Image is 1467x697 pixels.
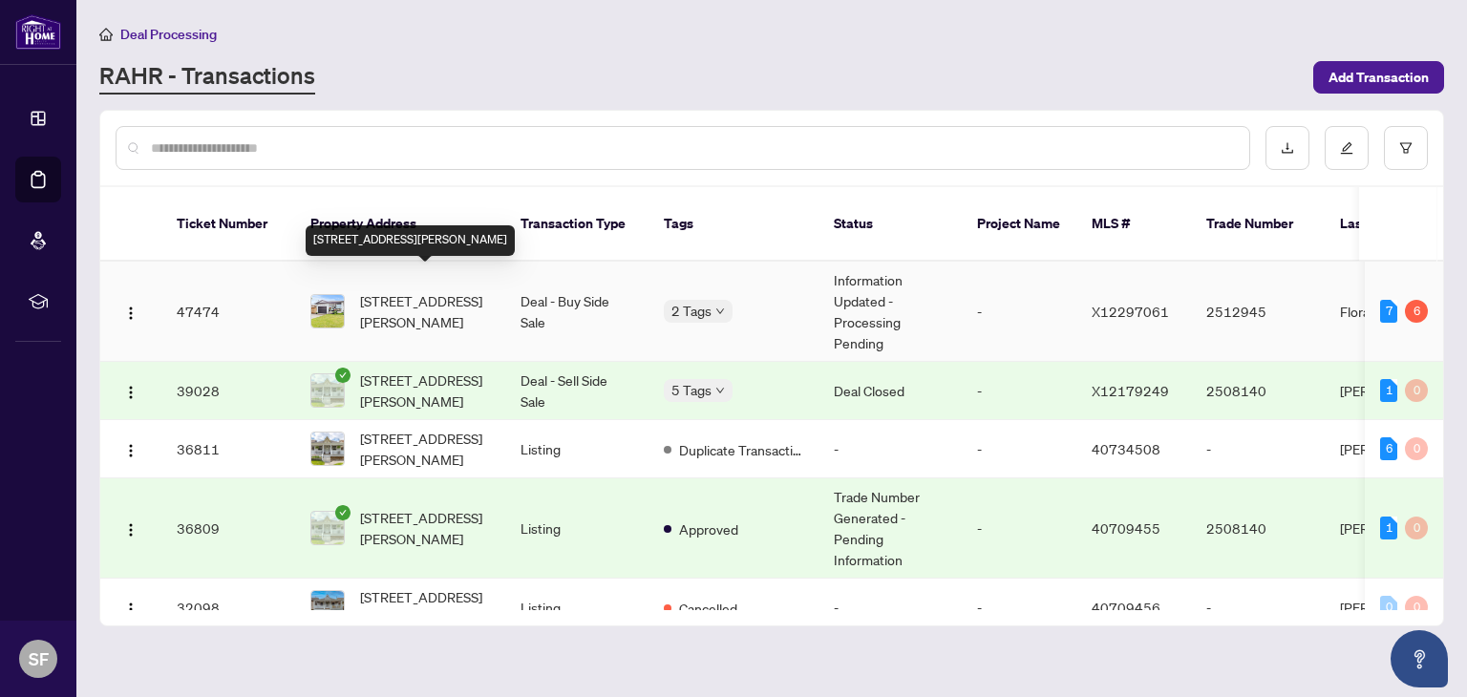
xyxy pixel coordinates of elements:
[116,592,146,623] button: Logo
[99,60,315,95] a: RAHR - Transactions
[335,368,351,383] span: check-circle
[962,478,1076,579] td: -
[311,295,344,327] img: thumbnail-img
[295,187,505,262] th: Property Address
[1340,141,1353,155] span: edit
[1281,141,1294,155] span: download
[311,591,344,623] img: thumbnail-img
[819,262,962,362] td: Information Updated - Processing Pending
[306,225,515,256] div: [STREET_ADDRESS][PERSON_NAME]
[1092,382,1169,399] span: X12179249
[1092,519,1160,537] span: 40709455
[1092,599,1160,616] span: 40709456
[1405,437,1428,460] div: 0
[99,28,113,41] span: home
[311,433,344,465] img: thumbnail-img
[1313,61,1444,94] button: Add Transaction
[123,602,138,617] img: Logo
[1384,126,1428,170] button: filter
[505,262,648,362] td: Deal - Buy Side Sale
[1191,362,1325,420] td: 2508140
[360,507,490,549] span: [STREET_ADDRESS][PERSON_NAME]
[1329,62,1429,93] span: Add Transaction
[1191,420,1325,478] td: -
[123,443,138,458] img: Logo
[161,478,295,579] td: 36809
[1191,579,1325,637] td: -
[1325,126,1369,170] button: edit
[1191,478,1325,579] td: 2508140
[962,362,1076,420] td: -
[360,428,490,470] span: [STREET_ADDRESS][PERSON_NAME]
[505,579,648,637] td: Listing
[116,375,146,406] button: Logo
[679,518,738,539] span: Approved
[1380,300,1397,323] div: 7
[962,420,1076,478] td: -
[360,586,490,628] span: [STREET_ADDRESS][PERSON_NAME]
[819,579,962,637] td: -
[505,420,648,478] td: Listing
[1092,303,1169,320] span: X12297061
[116,296,146,327] button: Logo
[360,370,490,412] span: [STREET_ADDRESS][PERSON_NAME]
[161,362,295,420] td: 39028
[505,187,648,262] th: Transaction Type
[1265,126,1309,170] button: download
[671,300,712,322] span: 2 Tags
[962,579,1076,637] td: -
[1380,379,1397,402] div: 1
[819,478,962,579] td: Trade Number Generated - Pending Information
[116,513,146,543] button: Logo
[116,433,146,464] button: Logo
[962,187,1076,262] th: Project Name
[161,262,295,362] td: 47474
[648,187,819,262] th: Tags
[161,187,295,262] th: Ticket Number
[1391,630,1448,687] button: Open asap
[1399,141,1413,155] span: filter
[360,290,490,332] span: [STREET_ADDRESS][PERSON_NAME]
[1092,440,1160,457] span: 40734508
[505,362,648,420] td: Deal - Sell Side Sale
[311,374,344,407] img: thumbnail-img
[819,362,962,420] td: Deal Closed
[1405,379,1428,402] div: 0
[29,645,49,672] span: SF
[1380,596,1397,619] div: 0
[819,420,962,478] td: -
[1380,437,1397,460] div: 6
[715,386,725,395] span: down
[1191,262,1325,362] td: 2512945
[1405,596,1428,619] div: 0
[679,598,737,619] span: Cancelled
[1191,187,1325,262] th: Trade Number
[120,26,217,43] span: Deal Processing
[15,14,61,50] img: logo
[161,420,295,478] td: 36811
[335,505,351,520] span: check-circle
[715,306,725,316] span: down
[671,379,712,401] span: 5 Tags
[1405,517,1428,539] div: 0
[311,512,344,544] img: thumbnail-img
[679,439,803,460] span: Duplicate Transaction
[123,522,138,538] img: Logo
[505,478,648,579] td: Listing
[1076,187,1191,262] th: MLS #
[123,385,138,400] img: Logo
[962,262,1076,362] td: -
[1405,300,1428,323] div: 6
[123,306,138,321] img: Logo
[161,579,295,637] td: 32098
[819,187,962,262] th: Status
[1380,517,1397,539] div: 1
